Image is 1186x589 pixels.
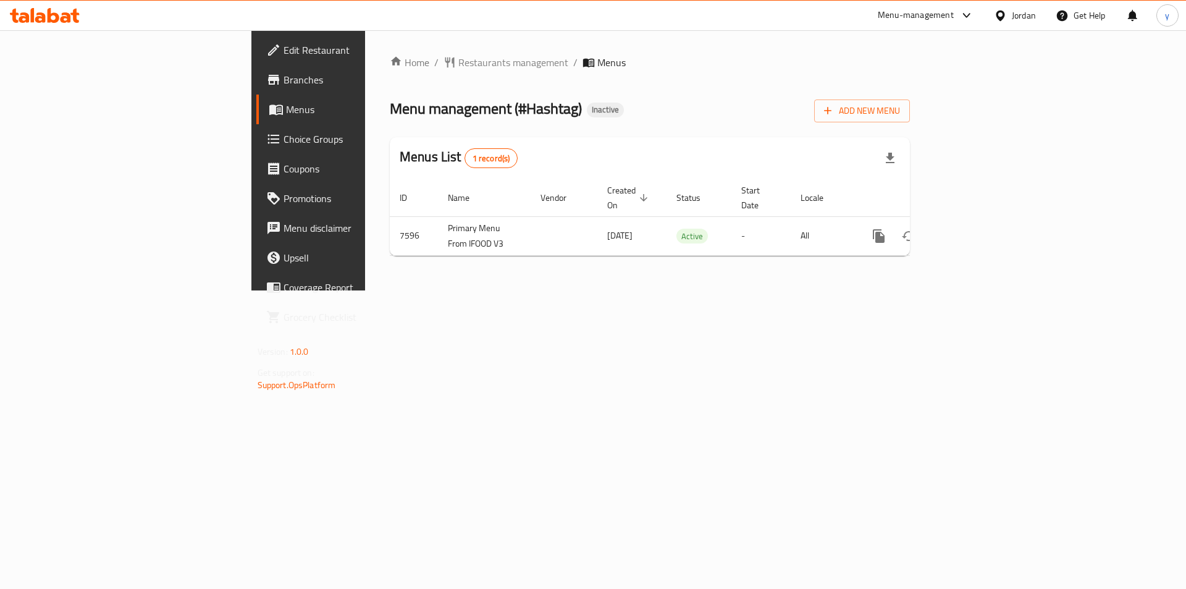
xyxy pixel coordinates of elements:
span: [DATE] [607,227,633,244]
span: Coupons [284,161,440,176]
h2: Menus List [400,148,518,168]
a: Menus [256,95,450,124]
div: Inactive [587,103,624,117]
nav: breadcrumb [390,55,910,70]
a: Support.OpsPlatform [258,377,336,393]
span: Active [676,229,708,244]
span: Menus [286,102,440,117]
table: enhanced table [390,179,993,256]
td: All [791,216,854,255]
a: Menu disclaimer [256,213,450,243]
span: Locale [801,190,839,205]
span: Version: [258,344,288,360]
span: Choice Groups [284,132,440,146]
div: Total records count [465,148,518,168]
span: 1 record(s) [465,153,518,164]
button: more [864,221,894,251]
span: Created On [607,183,652,213]
span: Menu disclaimer [284,221,440,235]
a: Edit Restaurant [256,35,450,65]
span: Vendor [540,190,582,205]
a: Coverage Report [256,273,450,302]
button: Change Status [894,221,923,251]
span: Get support on: [258,365,314,381]
div: Menu-management [878,8,954,23]
span: Inactive [587,104,624,115]
span: y [1165,9,1169,22]
span: Status [676,190,717,205]
span: Start Date [741,183,776,213]
span: Edit Restaurant [284,43,440,57]
a: Choice Groups [256,124,450,154]
a: Grocery Checklist [256,302,450,332]
span: Menus [597,55,626,70]
span: Name [448,190,486,205]
span: Menu management ( #Hashtag ) [390,95,582,122]
div: Export file [875,143,905,173]
span: Add New Menu [824,103,900,119]
span: 1.0.0 [290,344,309,360]
span: Branches [284,72,440,87]
div: Jordan [1012,9,1036,22]
span: Restaurants management [458,55,568,70]
span: Grocery Checklist [284,310,440,324]
li: / [573,55,578,70]
td: - [731,216,791,255]
a: Coupons [256,154,450,184]
span: Coverage Report [284,280,440,295]
span: Upsell [284,250,440,265]
a: Promotions [256,184,450,213]
button: Add New Menu [814,100,910,122]
a: Branches [256,65,450,95]
td: Primary Menu From IFOOD V3 [438,216,531,255]
span: Promotions [284,191,440,206]
th: Actions [854,179,993,217]
a: Upsell [256,243,450,273]
span: ID [400,190,423,205]
a: Restaurants management [444,55,568,70]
